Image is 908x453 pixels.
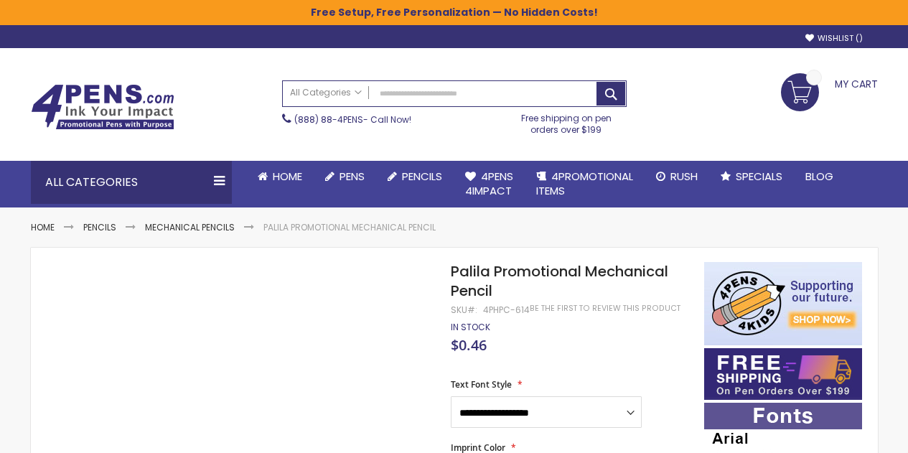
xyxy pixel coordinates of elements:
a: Mechanical Pencils [145,221,235,233]
a: Pencils [83,221,116,233]
strong: SKU [451,304,477,316]
a: All Categories [283,81,369,105]
img: 4Pens Custom Pens and Promotional Products [31,84,174,130]
div: Availability [451,322,490,333]
span: Pens [340,169,365,184]
img: Free shipping on orders over $199 [704,348,862,400]
span: Text Font Style [451,378,512,391]
span: 4PROMOTIONAL ITEMS [536,169,633,198]
span: Palila Promotional Mechanical Pencil [451,261,668,301]
a: Be the first to review this product [530,303,680,314]
span: 4Pens 4impact [465,169,513,198]
a: (888) 88-4PENS [294,113,363,126]
a: Home [246,161,314,192]
a: Pencils [376,161,454,192]
span: Specials [736,169,782,184]
div: 4PHPC-614 [483,304,530,316]
span: All Categories [290,87,362,98]
a: Home [31,221,55,233]
span: - Call Now! [294,113,411,126]
a: Specials [709,161,794,192]
li: Palila Promotional Mechanical Pencil [263,222,436,233]
img: 4pens 4 kids [704,262,862,345]
a: Pens [314,161,376,192]
span: $0.46 [451,335,487,355]
span: Home [273,169,302,184]
a: Rush [645,161,709,192]
span: Rush [670,169,698,184]
span: Pencils [402,169,442,184]
a: 4Pens4impact [454,161,525,207]
a: 4PROMOTIONALITEMS [525,161,645,207]
a: Blog [794,161,845,192]
span: In stock [451,321,490,333]
a: Wishlist [805,33,863,44]
div: Free shipping on pen orders over $199 [506,107,627,136]
div: All Categories [31,161,232,204]
span: Blog [805,169,833,184]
